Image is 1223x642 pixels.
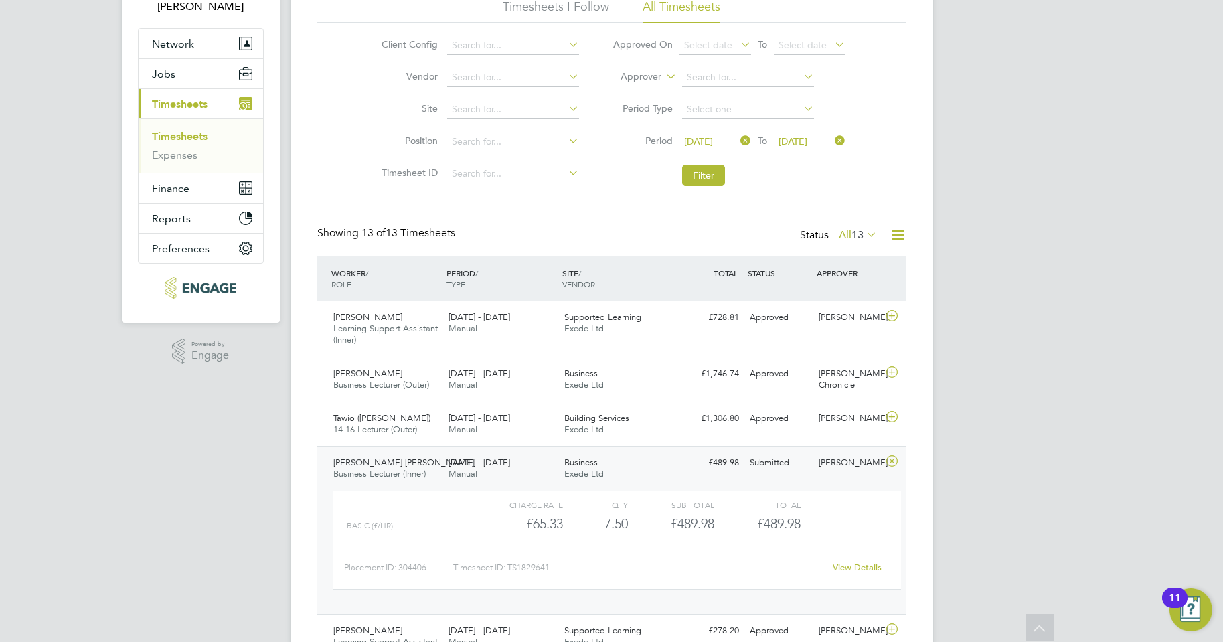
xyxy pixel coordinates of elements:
[813,452,883,474] div: [PERSON_NAME]
[813,261,883,285] div: APPROVER
[152,242,210,255] span: Preferences
[449,625,510,636] span: [DATE] - [DATE]
[378,102,438,114] label: Site
[1169,598,1181,615] div: 11
[172,339,229,364] a: Powered byEngage
[744,363,814,385] div: Approved
[347,521,393,530] span: Basic (£/HR)
[779,39,827,51] span: Select date
[839,228,877,242] label: All
[779,135,807,147] span: [DATE]
[139,89,263,118] button: Timesheets
[447,165,579,183] input: Search for...
[191,350,229,362] span: Engage
[165,277,236,299] img: xede-logo-retina.png
[628,513,714,535] div: £489.98
[152,130,208,143] a: Timesheets
[328,261,444,296] div: WORKER
[684,39,732,51] span: Select date
[754,35,771,53] span: To
[563,513,628,535] div: 7.50
[333,311,402,323] span: [PERSON_NAME]
[152,212,191,225] span: Reports
[331,278,351,289] span: ROLE
[333,323,438,345] span: Learning Support Assistant (Inner)
[139,118,263,173] div: Timesheets
[813,363,883,396] div: [PERSON_NAME] Chronicle
[682,100,814,119] input: Select one
[333,379,429,390] span: Business Lecturer (Outer)
[601,70,661,84] label: Approver
[564,625,641,636] span: Supported Learning
[333,625,402,636] span: [PERSON_NAME]
[559,261,675,296] div: SITE
[333,468,426,479] span: Business Lecturer (Inner)
[447,68,579,87] input: Search for...
[564,468,604,479] span: Exede Ltd
[564,323,604,334] span: Exede Ltd
[628,497,714,513] div: Sub Total
[757,515,801,532] span: £489.98
[476,497,562,513] div: Charge rate
[378,38,438,50] label: Client Config
[449,412,510,424] span: [DATE] - [DATE]
[684,135,713,147] span: [DATE]
[453,557,825,578] div: Timesheet ID: TS1829641
[813,408,883,430] div: [PERSON_NAME]
[682,68,814,87] input: Search for...
[449,323,477,334] span: Manual
[443,261,559,296] div: PERIOD
[564,457,598,468] span: Business
[365,268,368,278] span: /
[361,226,455,240] span: 13 Timesheets
[562,278,595,289] span: VENDOR
[744,620,814,642] div: Approved
[449,457,510,468] span: [DATE] - [DATE]
[447,36,579,55] input: Search for...
[744,452,814,474] div: Submitted
[378,135,438,147] label: Position
[1169,588,1212,631] button: Open Resource Center, 11 new notifications
[152,68,175,80] span: Jobs
[744,261,814,285] div: STATUS
[152,149,197,161] a: Expenses
[564,412,629,424] span: Building Services
[378,70,438,82] label: Vendor
[333,457,474,468] span: [PERSON_NAME] [PERSON_NAME]
[682,165,725,186] button: Filter
[475,268,478,278] span: /
[446,278,465,289] span: TYPE
[613,102,673,114] label: Period Type
[833,562,882,573] a: View Details
[139,59,263,88] button: Jobs
[564,379,604,390] span: Exede Ltd
[139,29,263,58] button: Network
[675,408,744,430] div: £1,306.80
[139,234,263,263] button: Preferences
[447,100,579,119] input: Search for...
[563,497,628,513] div: QTY
[139,204,263,233] button: Reports
[152,182,189,195] span: Finance
[476,513,562,535] div: £65.33
[675,620,744,642] div: £278.20
[191,339,229,350] span: Powered by
[449,368,510,379] span: [DATE] - [DATE]
[675,307,744,329] div: £728.81
[139,173,263,203] button: Finance
[744,307,814,329] div: Approved
[333,424,417,435] span: 14-16 Lecturer (Outer)
[152,37,194,50] span: Network
[564,311,641,323] span: Supported Learning
[613,135,673,147] label: Period
[714,268,738,278] span: TOTAL
[317,226,458,240] div: Showing
[449,311,510,323] span: [DATE] - [DATE]
[613,38,673,50] label: Approved On
[449,468,477,479] span: Manual
[578,268,581,278] span: /
[152,98,208,110] span: Timesheets
[564,424,604,435] span: Exede Ltd
[449,424,477,435] span: Manual
[813,620,883,642] div: [PERSON_NAME]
